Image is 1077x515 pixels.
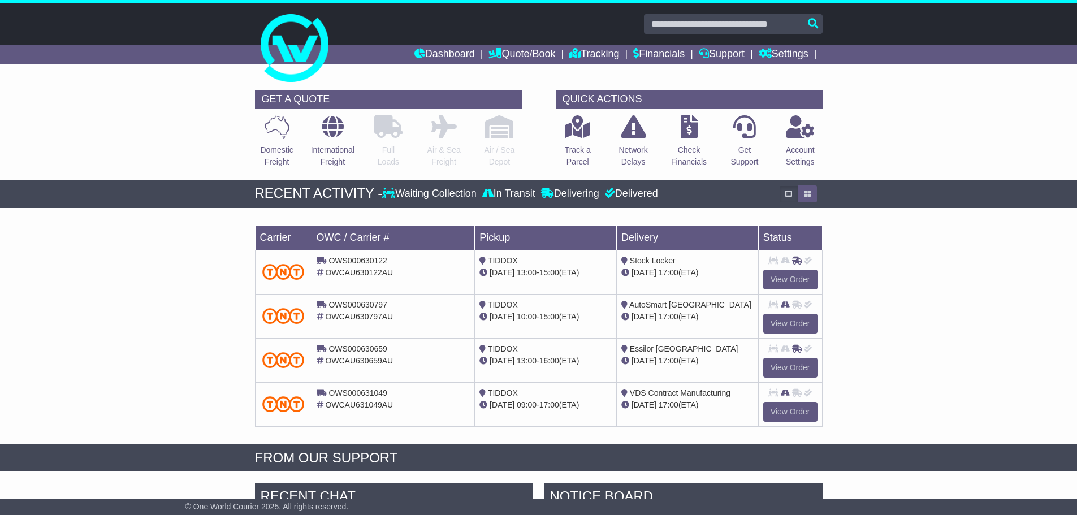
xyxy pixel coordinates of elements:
[488,45,555,64] a: Quote/Book
[629,300,751,309] span: AutoSmart [GEOGRAPHIC_DATA]
[328,256,387,265] span: OWS000630122
[328,300,387,309] span: OWS000630797
[616,225,758,250] td: Delivery
[479,399,612,411] div: - (ETA)
[618,144,647,168] p: Network Delays
[517,356,537,365] span: 13:00
[382,188,479,200] div: Waiting Collection
[621,399,754,411] div: (ETA)
[763,314,818,334] a: View Order
[539,356,559,365] span: 16:00
[427,144,461,168] p: Air & Sea Freight
[479,188,538,200] div: In Transit
[763,270,818,289] a: View Order
[475,225,617,250] td: Pickup
[262,264,305,279] img: TNT_Domestic.png
[763,358,818,378] a: View Order
[759,45,808,64] a: Settings
[659,268,678,277] span: 17:00
[260,144,293,168] p: Domestic Freight
[414,45,475,64] a: Dashboard
[621,267,754,279] div: (ETA)
[262,352,305,367] img: TNT_Domestic.png
[699,45,745,64] a: Support
[488,256,518,265] span: TIDDOX
[730,115,759,174] a: GetSupport
[618,115,648,174] a: NetworkDelays
[659,312,678,321] span: 17:00
[539,268,559,277] span: 15:00
[632,312,656,321] span: [DATE]
[185,502,349,511] span: © One World Courier 2025. All rights reserved.
[632,356,656,365] span: [DATE]
[517,268,537,277] span: 13:00
[785,115,815,174] a: AccountSettings
[630,344,738,353] span: Essilor [GEOGRAPHIC_DATA]
[255,450,823,466] div: FROM OUR SUPPORT
[758,225,822,250] td: Status
[255,90,522,109] div: GET A QUOTE
[328,388,387,397] span: OWS000631049
[325,400,393,409] span: OWCAU631049AU
[262,396,305,412] img: TNT_Domestic.png
[632,400,656,409] span: [DATE]
[564,115,591,174] a: Track aParcel
[621,311,754,323] div: (ETA)
[659,356,678,365] span: 17:00
[630,388,730,397] span: VDS Contract Manufacturing
[490,356,514,365] span: [DATE]
[262,308,305,323] img: TNT_Domestic.png
[565,144,591,168] p: Track a Parcel
[479,267,612,279] div: - (ETA)
[328,344,387,353] span: OWS000630659
[633,45,685,64] a: Financials
[671,144,707,168] p: Check Financials
[538,188,602,200] div: Delivering
[621,355,754,367] div: (ETA)
[311,144,354,168] p: International Freight
[517,400,537,409] span: 09:00
[490,312,514,321] span: [DATE]
[730,144,758,168] p: Get Support
[488,388,518,397] span: TIDDOX
[255,225,312,250] td: Carrier
[556,90,823,109] div: QUICK ACTIONS
[325,268,393,277] span: OWCAU630122AU
[630,256,676,265] span: Stock Locker
[602,188,658,200] div: Delivered
[488,300,518,309] span: TIDDOX
[325,356,393,365] span: OWCAU630659AU
[374,144,403,168] p: Full Loads
[255,483,533,513] div: RECENT CHAT
[312,225,475,250] td: OWC / Carrier #
[490,268,514,277] span: [DATE]
[479,311,612,323] div: - (ETA)
[488,344,518,353] span: TIDDOX
[325,312,393,321] span: OWCAU630797AU
[632,268,656,277] span: [DATE]
[659,400,678,409] span: 17:00
[255,185,383,202] div: RECENT ACTIVITY -
[259,115,293,174] a: DomesticFreight
[539,312,559,321] span: 15:00
[517,312,537,321] span: 10:00
[479,355,612,367] div: - (ETA)
[569,45,619,64] a: Tracking
[544,483,823,513] div: NOTICE BOARD
[490,400,514,409] span: [DATE]
[671,115,707,174] a: CheckFinancials
[763,402,818,422] a: View Order
[539,400,559,409] span: 17:00
[310,115,355,174] a: InternationalFreight
[485,144,515,168] p: Air / Sea Depot
[786,144,815,168] p: Account Settings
